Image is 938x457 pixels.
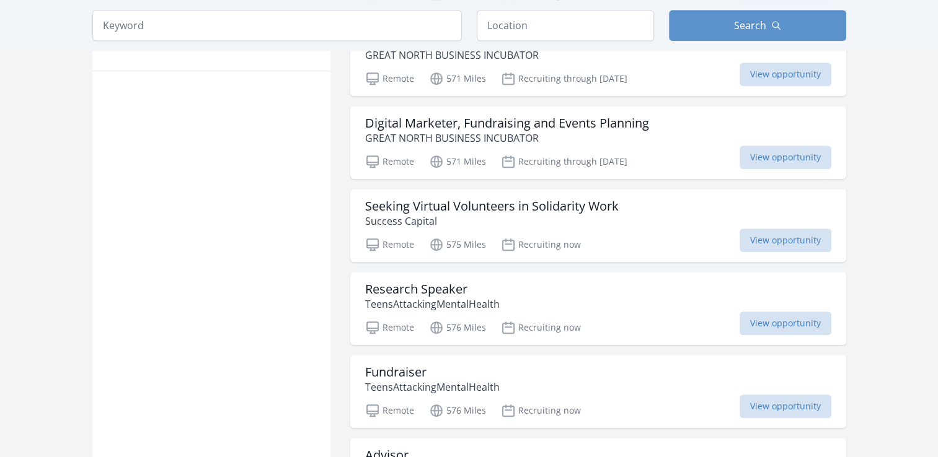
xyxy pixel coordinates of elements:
button: Search [669,10,846,41]
p: Recruiting through [DATE] [501,154,627,169]
input: Location [477,10,654,41]
span: Search [734,18,766,33]
h3: Digital Marketer, Fundraising and Events Planning [365,116,649,131]
p: TeensAttackingMentalHealth [365,297,500,311]
a: Seeking Virtual Volunteers in Solidarity Work Success Capital Remote 575 Miles Recruiting now Vie... [350,189,846,262]
span: View opportunity [740,394,831,418]
p: Success Capital [365,214,619,228]
a: Digital Marketer, Fundraising and Events Planning GREAT NORTH BUSINESS INCUBATOR Remote 571 Miles... [350,106,846,179]
h3: Research Speaker [365,282,500,297]
p: TeensAttackingMentalHealth [365,380,500,394]
a: Content Creator/popularizer GREAT NORTH BUSINESS INCUBATOR Remote 571 Miles Recruiting through [D... [350,23,846,96]
p: Recruiting now [501,403,581,418]
p: Remote [365,237,414,252]
a: Research Speaker TeensAttackingMentalHealth Remote 576 Miles Recruiting now View opportunity [350,272,846,345]
p: GREAT NORTH BUSINESS INCUBATOR [365,48,539,63]
p: Recruiting through [DATE] [501,71,627,86]
p: Recruiting now [501,320,581,335]
span: View opportunity [740,146,831,169]
span: View opportunity [740,63,831,86]
p: 576 Miles [429,320,486,335]
p: 571 Miles [429,154,486,169]
h3: Fundraiser [365,365,500,380]
span: View opportunity [740,228,831,252]
p: Remote [365,403,414,418]
p: Remote [365,154,414,169]
p: GREAT NORTH BUSINESS INCUBATOR [365,131,649,146]
p: Remote [365,71,414,86]
p: Recruiting now [501,237,581,252]
input: Keyword [92,10,462,41]
p: 571 Miles [429,71,486,86]
a: Fundraiser TeensAttackingMentalHealth Remote 576 Miles Recruiting now View opportunity [350,355,846,428]
p: Remote [365,320,414,335]
p: 576 Miles [429,403,486,418]
h3: Seeking Virtual Volunteers in Solidarity Work [365,199,619,214]
span: View opportunity [740,311,831,335]
p: 575 Miles [429,237,486,252]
